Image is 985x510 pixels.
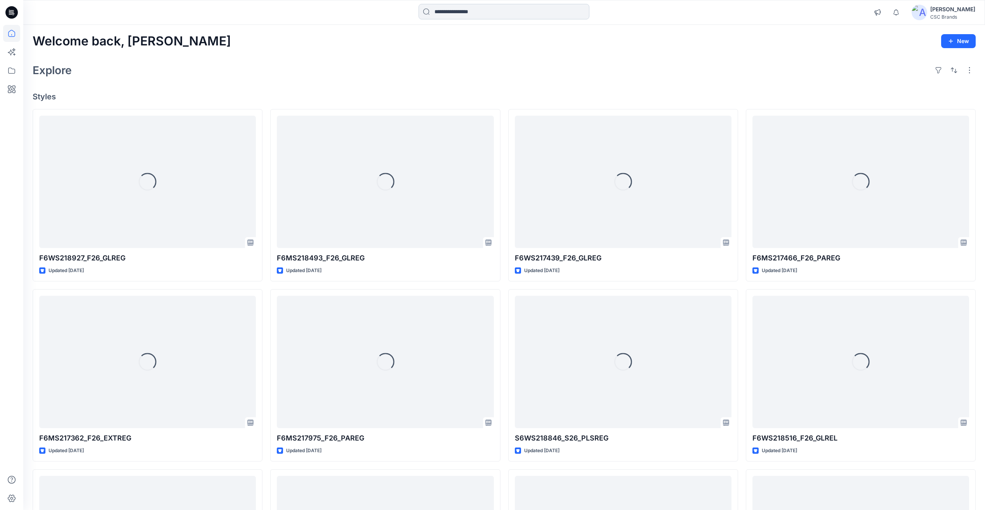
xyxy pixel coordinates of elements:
[33,34,231,49] h2: Welcome back, [PERSON_NAME]
[930,14,975,20] div: CSC Brands
[524,447,559,455] p: Updated [DATE]
[912,5,927,20] img: avatar
[286,267,321,275] p: Updated [DATE]
[515,253,731,264] p: F6WS217439_F26_GLREG
[941,34,976,48] button: New
[286,447,321,455] p: Updated [DATE]
[515,433,731,444] p: S6WS218846_S26_PLSREG
[33,92,976,101] h4: Styles
[33,64,72,76] h2: Explore
[39,433,256,444] p: F6MS217362_F26_EXTREG
[49,447,84,455] p: Updated [DATE]
[752,433,969,444] p: F6WS218516_F26_GLREL
[277,253,493,264] p: F6MS218493_F26_GLREG
[930,5,975,14] div: [PERSON_NAME]
[524,267,559,275] p: Updated [DATE]
[752,253,969,264] p: F6MS217466_F26_PAREG
[762,447,797,455] p: Updated [DATE]
[762,267,797,275] p: Updated [DATE]
[49,267,84,275] p: Updated [DATE]
[277,433,493,444] p: F6MS217975_F26_PAREG
[39,253,256,264] p: F6WS218927_F26_GLREG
